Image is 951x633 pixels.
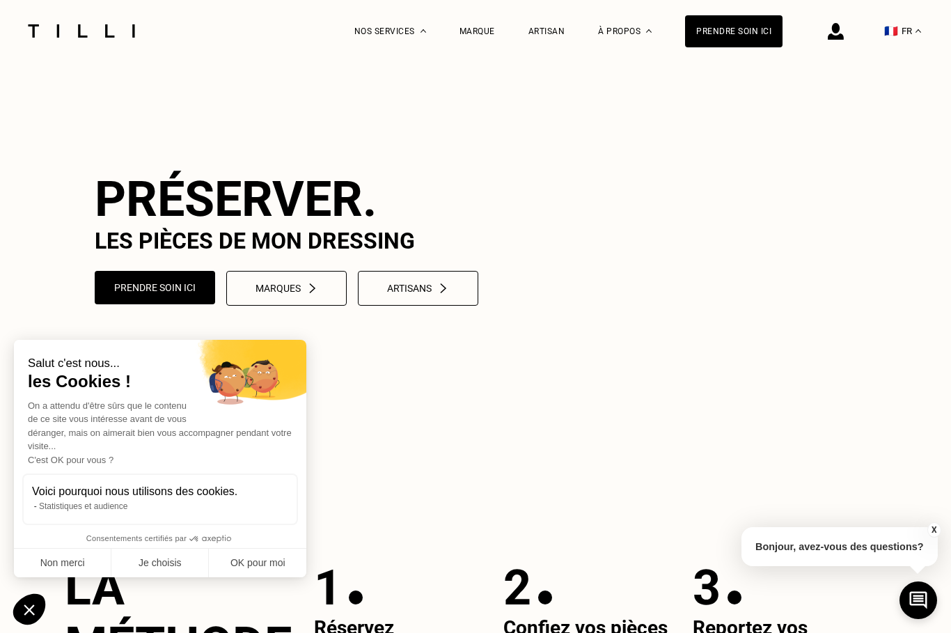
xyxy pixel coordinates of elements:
img: Logo du service de couturière Tilli [23,24,140,38]
a: Prendre soin ici [95,271,215,306]
a: Artisan [528,26,565,36]
a: Marque [459,26,495,36]
p: 1 [314,559,342,616]
img: menu déroulant [915,29,921,33]
button: Marqueschevron [226,271,347,306]
img: chevron [306,283,318,294]
p: 3 [693,559,721,616]
p: Bonjour, avez-vous des questions? [741,527,938,566]
button: X [927,522,941,538]
img: Menu déroulant [421,29,426,33]
span: 🇫🇷 [884,24,898,38]
a: Prendre soin ici [685,15,783,47]
div: Marques [256,283,318,294]
div: Artisans [387,283,449,294]
img: icône connexion [828,23,844,40]
img: Menu déroulant à propos [646,29,652,33]
button: Artisanschevron [358,271,478,306]
p: 2 [503,559,531,616]
img: chevron [437,283,449,294]
button: Prendre soin ici [95,271,215,304]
